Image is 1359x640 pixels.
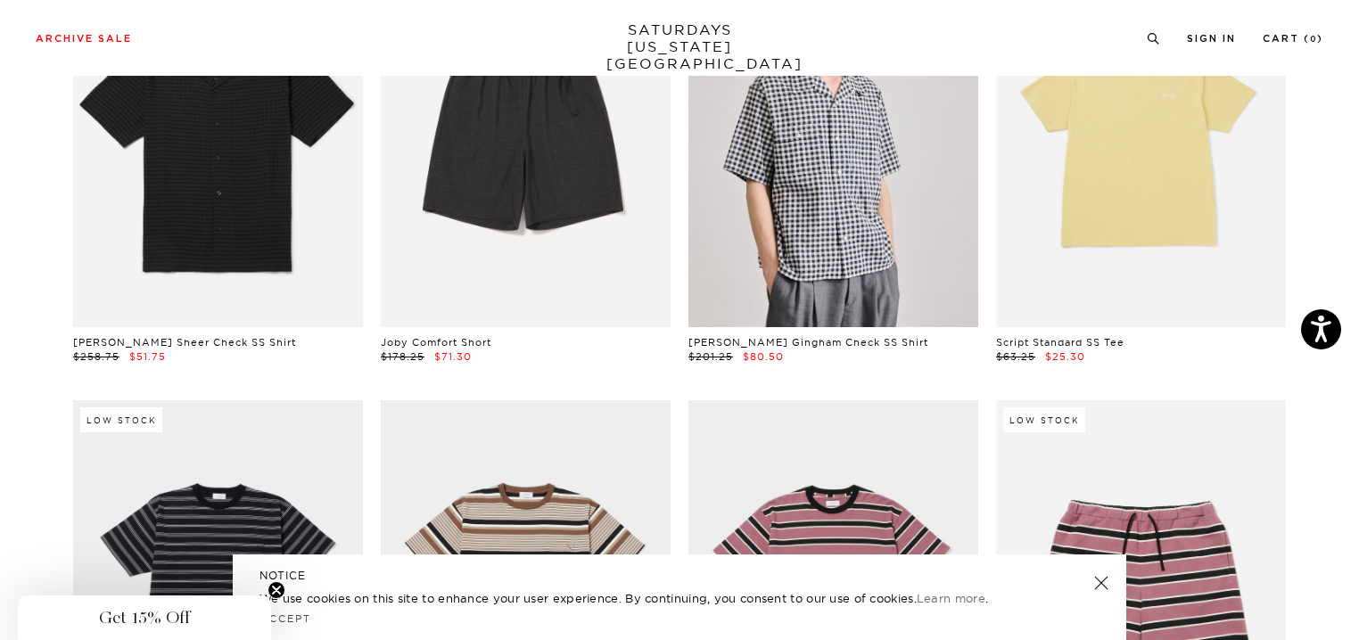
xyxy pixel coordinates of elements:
a: Script Standard SS Tee [996,336,1124,349]
span: $25.30 [1045,350,1085,363]
a: Learn more [917,591,985,605]
span: $51.75 [129,350,166,363]
span: $71.30 [434,350,472,363]
span: $201.25 [688,350,733,363]
h5: NOTICE [259,568,1100,584]
a: Archive Sale [36,34,132,44]
a: SATURDAYS[US_STATE][GEOGRAPHIC_DATA] [606,21,754,72]
a: [PERSON_NAME] Sheer Check SS Shirt [73,336,296,349]
a: Sign In [1187,34,1236,44]
span: $258.75 [73,350,119,363]
div: Low Stock [1003,407,1085,432]
div: Get 15% OffClose teaser [18,595,271,640]
a: Accept [259,612,311,625]
span: $178.25 [381,350,424,363]
div: Low Stock [80,407,162,432]
a: Joby Comfort Short [381,336,491,349]
span: Get 15% Off [99,607,190,628]
span: $63.25 [996,350,1035,363]
span: $80.50 [743,350,784,363]
a: [PERSON_NAME] Gingham Check SS Shirt [688,336,928,349]
small: 0 [1310,36,1317,44]
a: Cart (0) [1263,34,1323,44]
p: We use cookies on this site to enhance your user experience. By continuing, you consent to our us... [259,589,1036,607]
button: Close teaser [268,581,285,599]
